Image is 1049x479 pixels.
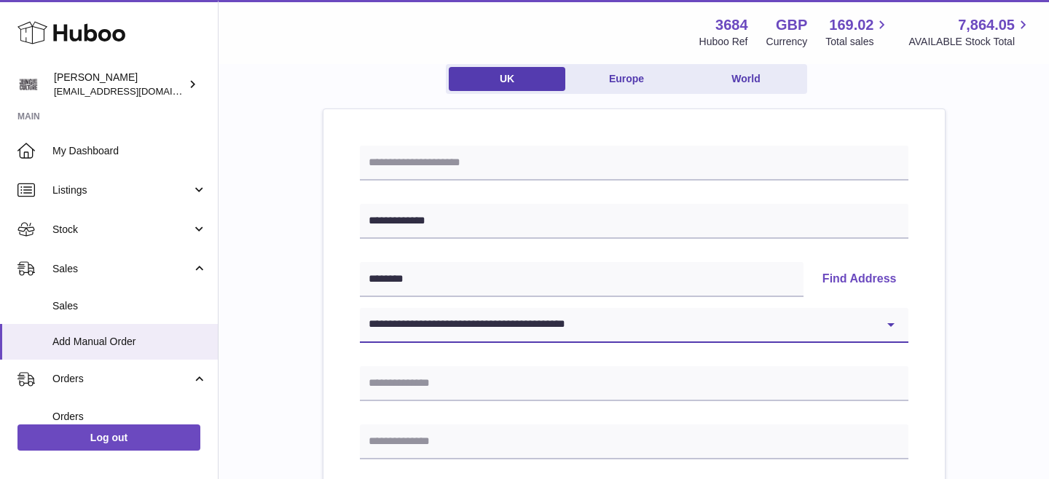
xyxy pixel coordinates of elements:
[52,410,207,424] span: Orders
[908,15,1032,49] a: 7,864.05 AVAILABLE Stock Total
[811,262,908,297] button: Find Address
[568,67,685,91] a: Europe
[52,183,192,197] span: Listings
[52,335,207,349] span: Add Manual Order
[829,15,873,35] span: 169.02
[17,424,200,451] a: Log out
[958,15,1015,35] span: 7,864.05
[52,144,207,158] span: My Dashboard
[825,15,890,49] a: 169.02 Total sales
[52,299,207,313] span: Sales
[699,35,748,49] div: Huboo Ref
[52,262,192,276] span: Sales
[688,67,804,91] a: World
[54,85,214,97] span: [EMAIL_ADDRESS][DOMAIN_NAME]
[766,35,808,49] div: Currency
[776,15,807,35] strong: GBP
[54,71,185,98] div: [PERSON_NAME]
[52,372,192,386] span: Orders
[715,15,748,35] strong: 3684
[449,67,565,91] a: UK
[52,223,192,237] span: Stock
[17,74,39,95] img: theinternationalventure@gmail.com
[908,35,1032,49] span: AVAILABLE Stock Total
[825,35,890,49] span: Total sales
